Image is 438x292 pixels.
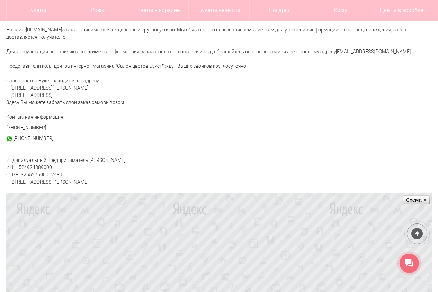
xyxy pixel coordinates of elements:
[423,198,427,202] ymaps: Развернуть
[406,195,427,205] ymaps: Схема
[26,27,62,33] a: [DOMAIN_NAME]
[14,136,53,141] a: [PHONE_NUMBER]
[336,49,411,54] a: [EMAIL_ADDRESS][DOMAIN_NAME]
[6,125,46,130] a: [PHONE_NUMBER]
[402,195,430,205] ymaps: Схема
[6,136,12,142] img: watsap_30.png.webp
[6,113,432,121] p: Контактная информация:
